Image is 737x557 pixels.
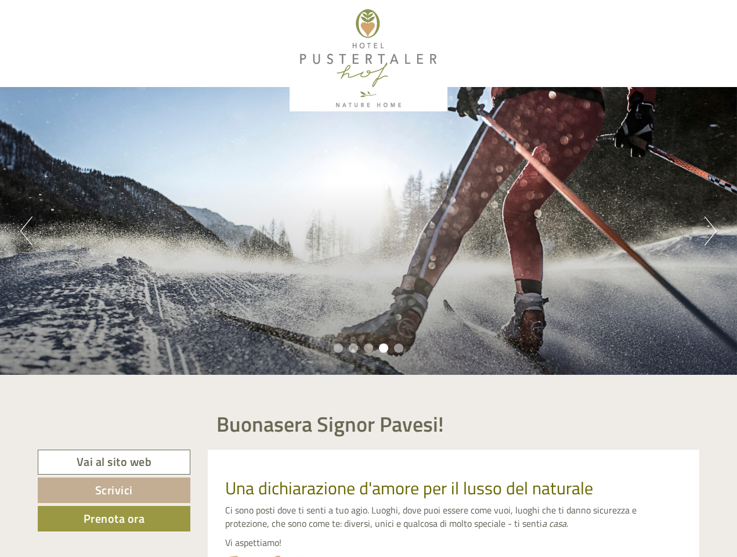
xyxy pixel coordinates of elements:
[38,478,190,503] a: Scrivici
[20,216,32,245] button: Previous
[542,516,547,530] em: a
[216,413,444,436] h1: Buonasera Signor Pavesi!
[38,506,190,531] a: Prenota ora
[549,516,566,530] em: casa
[705,216,717,245] button: Next
[225,536,682,549] p: Vi aspettiamo!
[225,504,682,530] p: Ci sono posti dove ti senti a tuo agio. Luoghi, dove puoi essere come vuoi, luoghi che ti danno s...
[38,450,190,475] a: Vai al sito web
[225,475,593,501] span: Una dichiarazione d'amore per il lusso del naturale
